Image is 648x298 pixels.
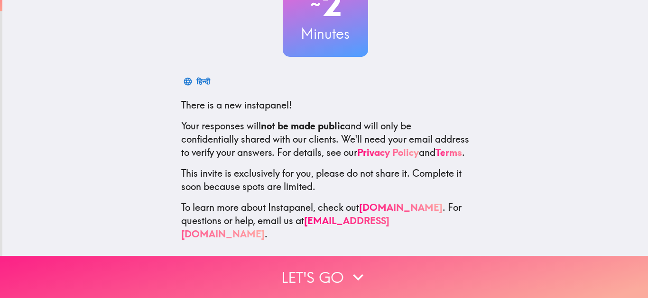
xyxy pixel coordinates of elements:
[181,72,214,91] button: हिन्दी
[181,119,470,159] p: Your responses will and will only be confidentially shared with our clients. We'll need your emai...
[196,75,210,88] div: हिन्दी
[181,215,389,240] a: [EMAIL_ADDRESS][DOMAIN_NAME]
[181,167,470,193] p: This invite is exclusively for you, please do not share it. Complete it soon because spots are li...
[435,146,462,158] a: Terms
[283,24,368,44] h3: Minutes
[261,120,345,132] b: not be made public
[181,99,292,111] span: There is a new instapanel!
[357,146,419,158] a: Privacy Policy
[181,201,470,241] p: To learn more about Instapanel, check out . For questions or help, email us at .
[359,201,443,213] a: [DOMAIN_NAME]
